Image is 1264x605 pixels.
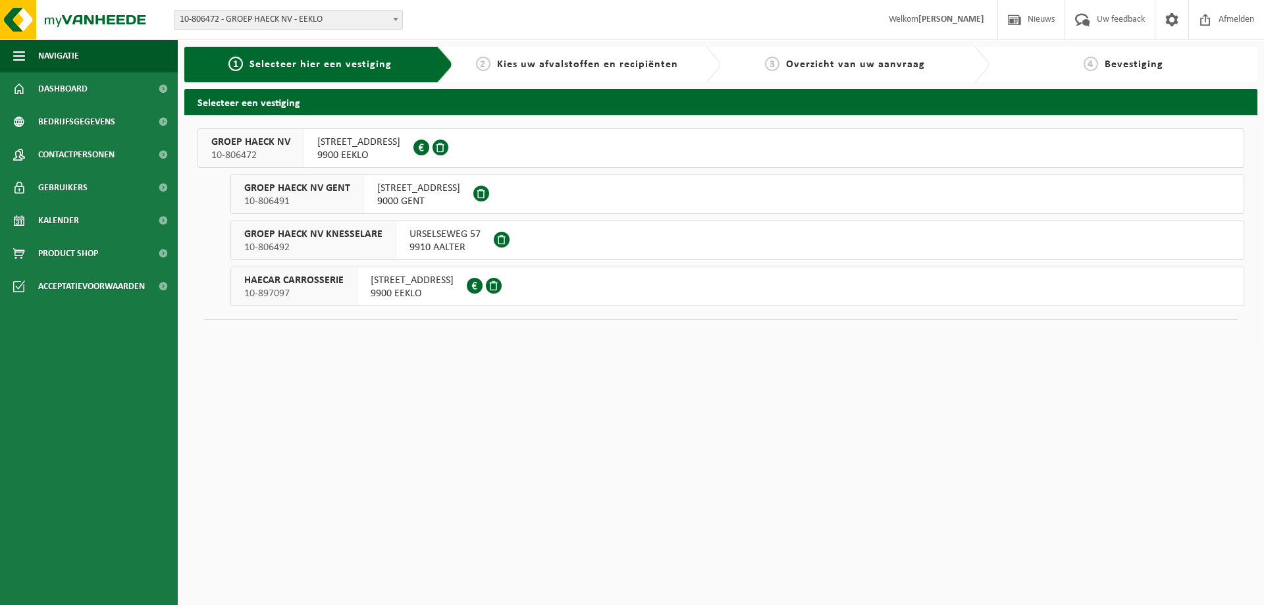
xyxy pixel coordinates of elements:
[244,274,344,287] span: HAECAR CARROSSERIE
[197,128,1244,168] button: GROEP HAECK NV 10-806472 [STREET_ADDRESS]9900 EEKLO
[38,270,145,303] span: Acceptatievoorwaarden
[38,204,79,237] span: Kalender
[1084,57,1098,71] span: 4
[244,287,344,300] span: 10-897097
[244,195,350,208] span: 10-806491
[765,57,779,71] span: 3
[230,221,1244,260] button: GROEP HAECK NV KNESSELARE 10-806492 URSELSEWEG 579910 AALTER
[317,149,400,162] span: 9900 EEKLO
[38,72,88,105] span: Dashboard
[230,174,1244,214] button: GROEP HAECK NV GENT 10-806491 [STREET_ADDRESS]9000 GENT
[174,11,402,29] span: 10-806472 - GROEP HAECK NV - EEKLO
[184,89,1257,115] h2: Selecteer een vestiging
[371,274,454,287] span: [STREET_ADDRESS]
[211,149,290,162] span: 10-806472
[211,136,290,149] span: GROEP HAECK NV
[1105,59,1163,70] span: Bevestiging
[377,195,460,208] span: 9000 GENT
[317,136,400,149] span: [STREET_ADDRESS]
[371,287,454,300] span: 9900 EEKLO
[174,10,403,30] span: 10-806472 - GROEP HAECK NV - EEKLO
[244,241,382,254] span: 10-806492
[250,59,392,70] span: Selecteer hier een vestiging
[244,228,382,241] span: GROEP HAECK NV KNESSELARE
[377,182,460,195] span: [STREET_ADDRESS]
[918,14,984,24] strong: [PERSON_NAME]
[230,267,1244,306] button: HAECAR CARROSSERIE 10-897097 [STREET_ADDRESS]9900 EEKLO
[228,57,243,71] span: 1
[38,171,88,204] span: Gebruikers
[244,182,350,195] span: GROEP HAECK NV GENT
[38,39,79,72] span: Navigatie
[38,237,98,270] span: Product Shop
[409,228,481,241] span: URSELSEWEG 57
[476,57,490,71] span: 2
[409,241,481,254] span: 9910 AALTER
[38,105,115,138] span: Bedrijfsgegevens
[497,59,678,70] span: Kies uw afvalstoffen en recipiënten
[786,59,925,70] span: Overzicht van uw aanvraag
[38,138,115,171] span: Contactpersonen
